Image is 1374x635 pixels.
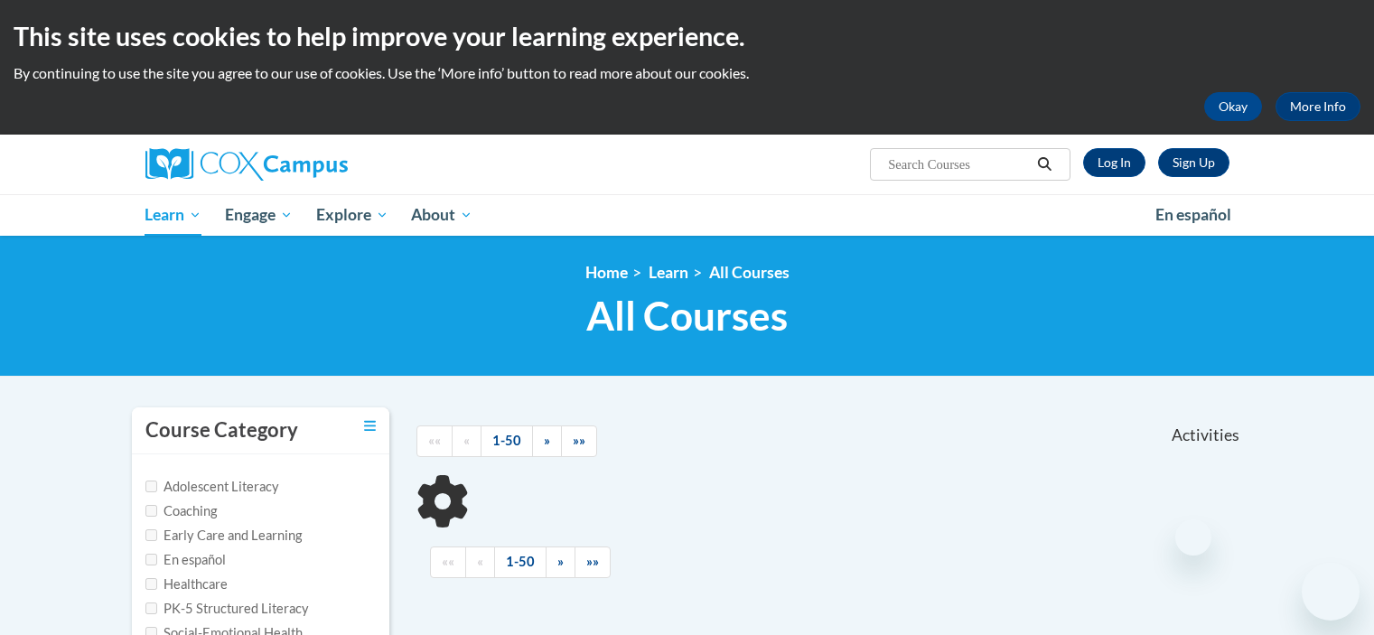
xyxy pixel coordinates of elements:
[304,194,400,236] a: Explore
[145,148,348,181] img: Cox Campus
[561,425,597,457] a: End
[463,433,470,448] span: «
[573,433,585,448] span: »»
[145,505,157,517] input: Checkbox for Options
[145,204,201,226] span: Learn
[649,263,688,282] a: Learn
[557,554,564,569] span: »
[145,529,157,541] input: Checkbox for Options
[213,194,304,236] a: Engage
[316,204,388,226] span: Explore
[145,554,157,565] input: Checkbox for Options
[575,546,611,578] a: End
[145,477,279,497] label: Adolescent Literacy
[1204,92,1262,121] button: Okay
[118,194,1257,236] div: Main menu
[225,204,293,226] span: Engage
[14,63,1360,83] p: By continuing to use the site you agree to our use of cookies. Use the ‘More info’ button to read...
[430,546,466,578] a: Begining
[544,433,550,448] span: »
[145,148,489,181] a: Cox Campus
[428,433,441,448] span: ««
[145,578,157,590] input: Checkbox for Options
[399,194,484,236] a: About
[1175,519,1211,556] iframe: Close message
[145,416,298,444] h3: Course Category
[1302,563,1360,621] iframe: Button to launch messaging window
[709,263,790,282] a: All Courses
[481,425,533,457] a: 1-50
[145,501,217,521] label: Coaching
[586,292,788,340] span: All Courses
[442,554,454,569] span: ««
[145,550,226,570] label: En español
[145,599,309,619] label: PK-5 Structured Literacy
[364,416,376,436] a: Toggle collapse
[532,425,562,457] a: Next
[585,263,628,282] a: Home
[14,18,1360,54] h2: This site uses cookies to help improve your learning experience.
[586,554,599,569] span: »»
[145,526,302,546] label: Early Care and Learning
[546,546,575,578] a: Next
[1083,148,1145,177] a: Log In
[477,554,483,569] span: «
[411,204,472,226] span: About
[1155,205,1231,224] span: En español
[1144,196,1243,234] a: En español
[1172,425,1239,445] span: Activities
[145,574,228,594] label: Healthcare
[494,546,547,578] a: 1-50
[416,425,453,457] a: Begining
[1158,148,1229,177] a: Register
[1031,154,1058,175] button: Search
[886,154,1031,175] input: Search Courses
[465,546,495,578] a: Previous
[452,425,481,457] a: Previous
[145,602,157,614] input: Checkbox for Options
[145,481,157,492] input: Checkbox for Options
[1276,92,1360,121] a: More Info
[134,194,214,236] a: Learn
